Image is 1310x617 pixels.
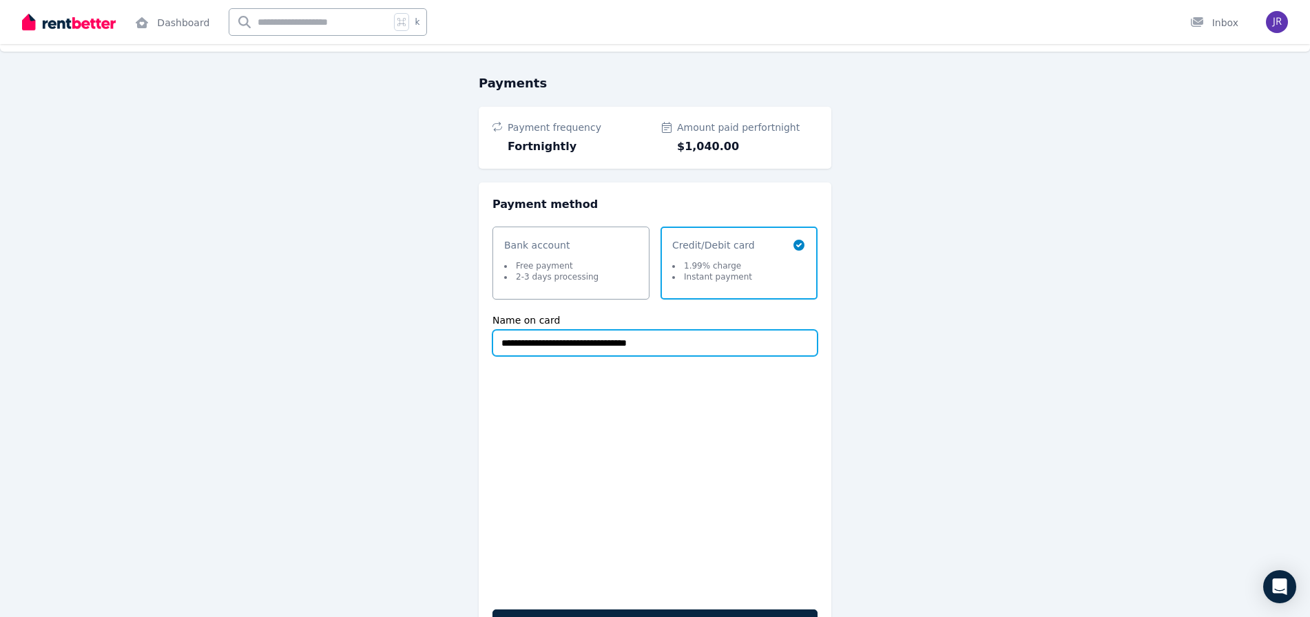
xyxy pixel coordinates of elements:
div: Open Intercom Messenger [1263,570,1296,603]
span: Fortnightly [508,138,648,155]
label: Name on card [492,313,560,327]
span: Credit/Debit card [672,238,755,252]
li: Free payment [504,260,599,271]
li: 2-3 days processing [504,271,599,282]
span: Amount paid per fortnight [677,121,818,134]
img: RentBetter [22,12,116,32]
li: 1.99% charge [672,260,752,271]
h2: Payment method [492,196,818,213]
span: Payment frequency [508,121,648,134]
iframe: Secure payment input frame [490,367,820,598]
li: Instant payment [672,271,752,282]
h1: Payments [479,74,831,93]
span: k [415,17,419,28]
span: Bank account [504,238,599,252]
span: $1,040.00 [677,138,818,155]
img: Jorge Thiago Mendonca Farias da Rosa [1266,11,1288,33]
div: Inbox [1190,16,1238,30]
